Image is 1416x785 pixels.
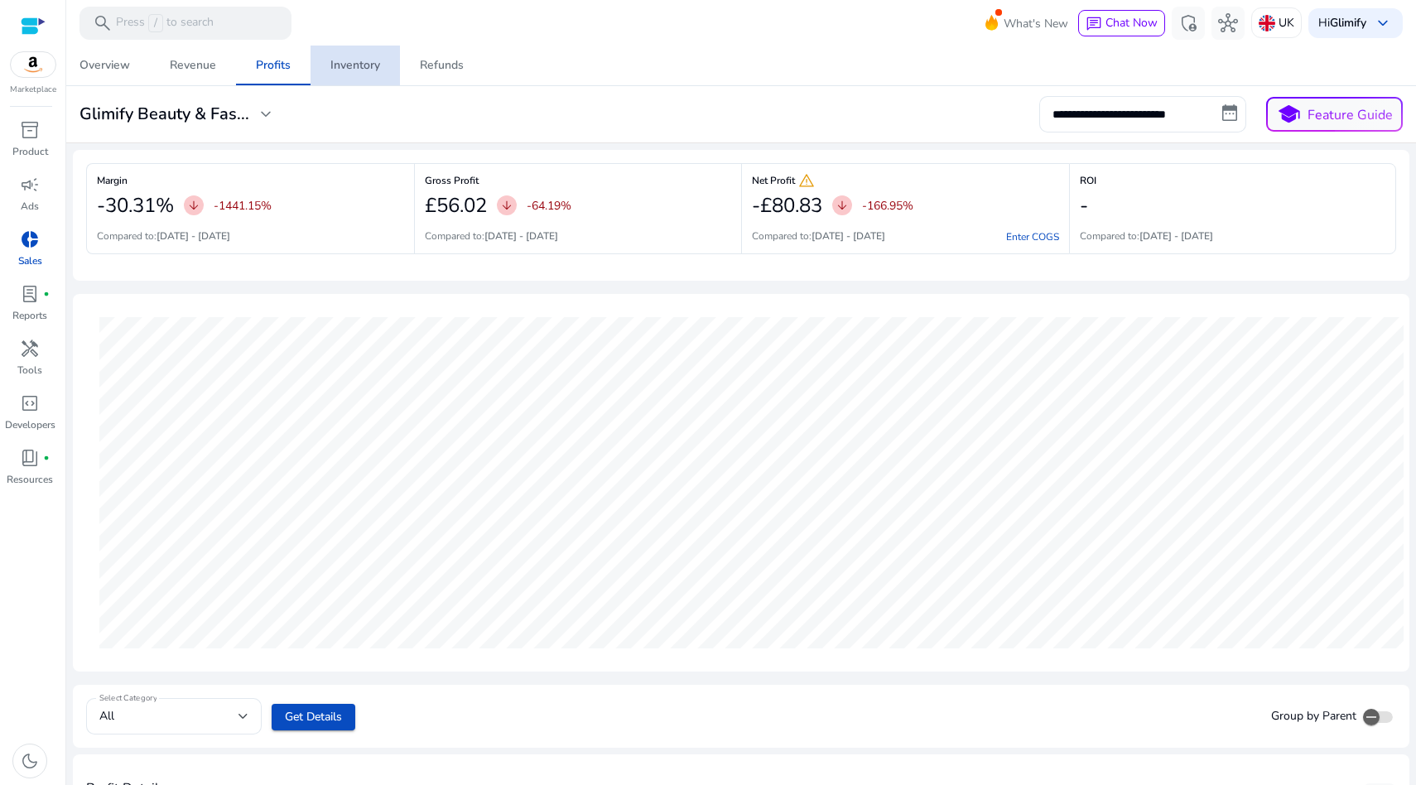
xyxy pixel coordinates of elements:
[10,84,56,96] p: Marketplace
[187,199,200,212] span: arrow_downward
[17,363,42,378] p: Tools
[752,179,1059,182] h6: Net Profit
[1218,13,1238,33] span: hub
[20,229,40,249] span: donut_small
[1086,16,1102,32] span: chat
[752,229,885,243] p: Compared to:
[43,455,50,461] span: fiber_manual_record
[12,144,48,159] p: Product
[20,448,40,468] span: book_4
[157,229,230,243] b: [DATE] - [DATE]
[93,13,113,33] span: search
[97,194,174,218] h2: -30.31%
[484,229,558,243] b: [DATE] - [DATE]
[1308,105,1393,125] p: Feature Guide
[79,104,249,124] h3: Glimify Beauty & Fas...
[7,472,53,487] p: Resources
[1006,230,1059,243] a: Enter COGS
[97,229,230,243] p: Compared to:
[1178,13,1198,33] span: admin_panel_settings
[11,52,55,77] img: amazon.svg
[1139,229,1213,243] b: [DATE] - [DATE]
[1080,229,1213,243] p: Compared to:
[1266,97,1403,132] button: schoolFeature Guide
[20,120,40,140] span: inventory_2
[1318,17,1366,29] p: Hi
[148,14,163,32] span: /
[20,393,40,413] span: code_blocks
[256,104,276,124] span: expand_more
[1105,15,1158,31] span: Chat Now
[1004,9,1068,38] span: What's New
[256,60,291,71] div: Profits
[99,692,157,704] mat-label: Select Category
[214,197,272,214] p: -1441.15%
[798,172,815,189] span: warning
[330,60,380,71] div: Inventory
[20,751,40,771] span: dark_mode
[425,229,558,243] p: Compared to:
[21,199,39,214] p: Ads
[170,60,216,71] div: Revenue
[1330,15,1366,31] b: Glimify
[1080,179,1386,182] h6: ROI
[18,253,42,268] p: Sales
[12,308,47,323] p: Reports
[1279,8,1294,37] p: UK
[500,199,513,212] span: arrow_downward
[43,291,50,297] span: fiber_manual_record
[1277,103,1301,127] span: school
[1080,194,1088,218] h2: -
[1259,15,1275,31] img: uk.svg
[812,229,885,243] b: [DATE] - [DATE]
[20,339,40,359] span: handyman
[862,197,913,214] p: -166.95%
[116,14,214,32] p: Press to search
[836,199,849,212] span: arrow_downward
[1373,13,1393,33] span: keyboard_arrow_down
[285,708,342,725] span: Get Details
[99,708,114,724] span: All
[527,197,571,214] p: -64.19%
[97,179,404,182] h6: Margin
[1078,10,1165,36] button: chatChat Now
[425,194,487,218] h2: £56.02
[79,60,130,71] div: Overview
[1211,7,1245,40] button: hub
[5,417,55,432] p: Developers
[20,175,40,195] span: campaign
[272,704,355,730] button: Get Details
[420,60,464,71] div: Refunds
[20,284,40,304] span: lab_profile
[752,194,822,218] h2: -£80.83
[1172,7,1205,40] button: admin_panel_settings
[425,179,732,182] h6: Gross Profit
[1271,708,1356,725] span: Group by Parent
